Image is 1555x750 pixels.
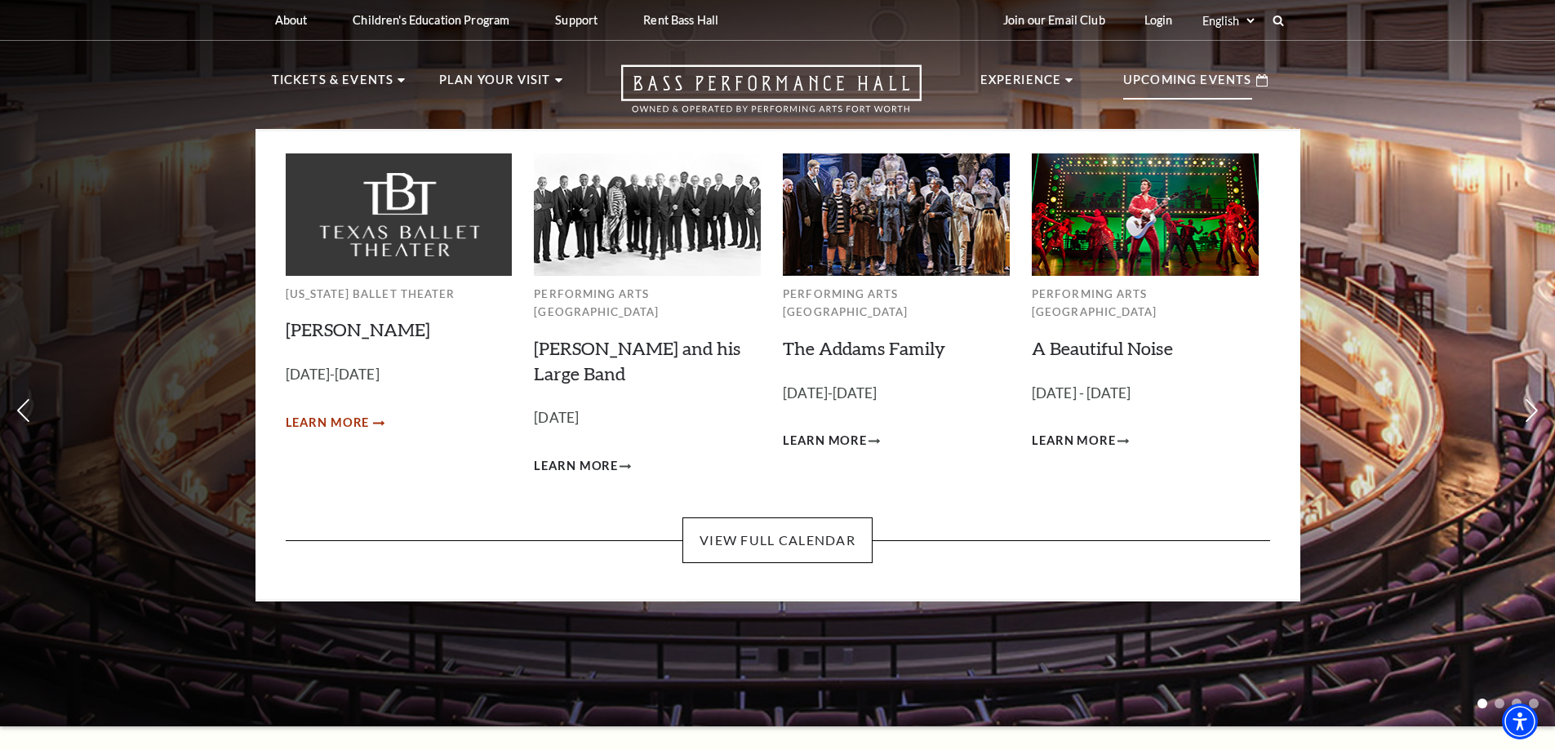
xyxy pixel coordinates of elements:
[783,153,1010,275] img: Performing Arts Fort Worth
[286,318,430,340] a: [PERSON_NAME]
[1199,13,1257,29] select: Select:
[286,413,370,433] span: Learn More
[1032,431,1116,451] span: Learn More
[353,13,509,27] p: Children's Education Program
[783,431,867,451] span: Learn More
[980,70,1062,100] p: Experience
[272,70,394,100] p: Tickets & Events
[439,70,551,100] p: Plan Your Visit
[275,13,308,27] p: About
[1502,703,1538,739] div: Accessibility Menu
[555,13,598,27] p: Support
[783,382,1010,406] p: [DATE]-[DATE]
[643,13,718,27] p: Rent Bass Hall
[286,413,383,433] a: Learn More Peter Pan
[534,285,761,322] p: Performing Arts [GEOGRAPHIC_DATA]
[534,406,761,430] p: [DATE]
[1032,382,1259,406] p: [DATE] - [DATE]
[534,456,631,477] a: Learn More Lyle Lovett and his Large Band
[783,337,945,359] a: The Addams Family
[1032,153,1259,275] img: Performing Arts Fort Worth
[1032,431,1129,451] a: Learn More A Beautiful Noise
[1032,337,1173,359] a: A Beautiful Noise
[783,285,1010,322] p: Performing Arts [GEOGRAPHIC_DATA]
[534,153,761,275] img: Performing Arts Fort Worth
[286,363,513,387] p: [DATE]-[DATE]
[783,431,880,451] a: Learn More The Addams Family
[534,337,740,384] a: [PERSON_NAME] and his Large Band
[562,64,980,129] a: Open this option
[286,285,513,304] p: [US_STATE] Ballet Theater
[286,153,513,275] img: Texas Ballet Theater
[1123,70,1252,100] p: Upcoming Events
[682,517,873,563] a: View Full Calendar
[1032,285,1259,322] p: Performing Arts [GEOGRAPHIC_DATA]
[534,456,618,477] span: Learn More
